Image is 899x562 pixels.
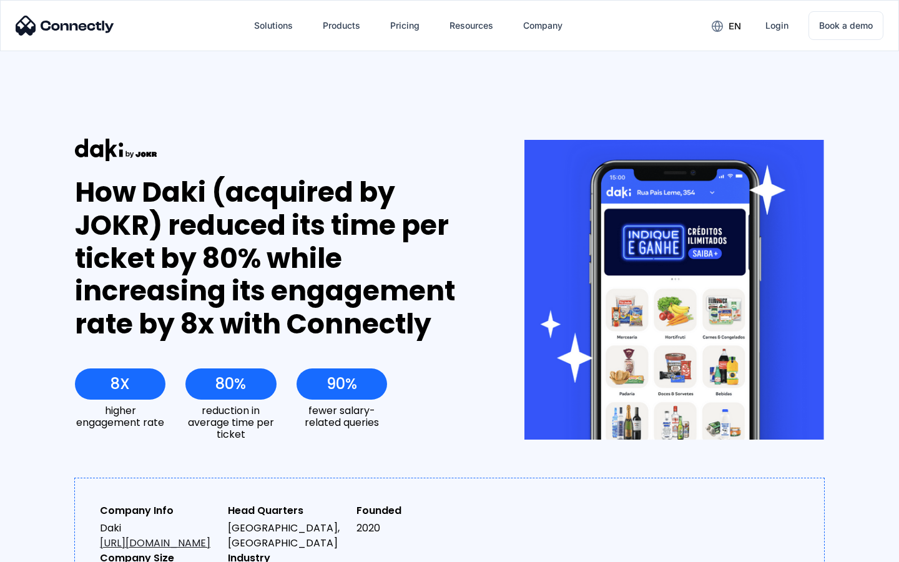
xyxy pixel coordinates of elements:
a: Login [755,11,798,41]
div: Resources [449,17,493,34]
aside: Language selected: English [12,540,75,558]
div: 90% [327,375,357,393]
a: Pricing [380,11,430,41]
div: fewer salary-related queries [297,405,387,428]
div: Head Quarters [228,503,346,518]
div: Pricing [390,17,420,34]
div: Daki [100,521,218,551]
div: Login [765,17,788,34]
div: Company [523,17,562,34]
div: Products [323,17,360,34]
div: Founded [356,503,474,518]
div: 8X [111,375,130,393]
div: Company Info [100,503,218,518]
div: Solutions [254,17,293,34]
div: higher engagement rate [75,405,165,428]
a: Book a demo [808,11,883,40]
div: 80% [215,375,246,393]
ul: Language list [25,540,75,558]
div: en [729,17,741,35]
div: reduction in average time per ticket [185,405,276,441]
div: How Daki (acquired by JOKR) reduced its time per ticket by 80% while increasing its engagement ra... [75,176,479,341]
a: [URL][DOMAIN_NAME] [100,536,210,550]
div: [GEOGRAPHIC_DATA], [GEOGRAPHIC_DATA] [228,521,346,551]
div: 2020 [356,521,474,536]
img: Connectly Logo [16,16,114,36]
